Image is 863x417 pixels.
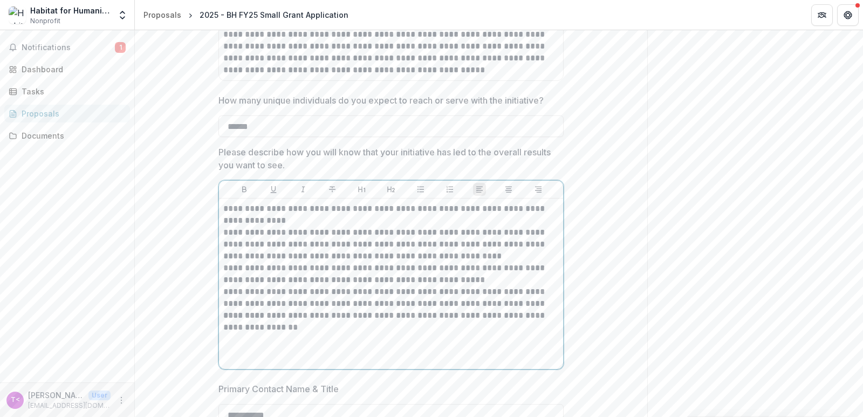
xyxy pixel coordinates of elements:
[22,108,121,119] div: Proposals
[28,401,111,411] p: [EMAIL_ADDRESS][DOMAIN_NAME]
[218,146,557,172] p: Please describe how you will know that your initiative has led to the overall results you want to...
[297,183,310,196] button: Italicize
[837,4,859,26] button: Get Help
[9,6,26,24] img: Habitat for Humanity of St. Augustine/St. Johns County
[355,183,368,196] button: Heading 1
[267,183,280,196] button: Underline
[22,130,121,141] div: Documents
[115,42,126,53] span: 1
[22,43,115,52] span: Notifications
[473,183,486,196] button: Align Left
[4,127,130,145] a: Documents
[326,183,339,196] button: Strike
[30,16,60,26] span: Nonprofit
[811,4,833,26] button: Partners
[28,389,84,401] p: [PERSON_NAME] <[EMAIL_ADDRESS][DOMAIN_NAME]>
[139,7,353,23] nav: breadcrumb
[22,64,121,75] div: Dashboard
[4,83,130,100] a: Tasks
[4,39,130,56] button: Notifications1
[139,7,186,23] a: Proposals
[11,397,20,404] div: Tom Torreta <ttorretta@habitatstjohns.org>
[443,183,456,196] button: Ordered List
[30,5,111,16] div: Habitat for Humanity of [GEOGRAPHIC_DATA]/[GEOGRAPHIC_DATA]
[532,183,545,196] button: Align Right
[143,9,181,20] div: Proposals
[218,382,339,395] p: Primary Contact Name & Title
[4,60,130,78] a: Dashboard
[502,183,515,196] button: Align Center
[238,183,251,196] button: Bold
[385,183,398,196] button: Heading 2
[200,9,348,20] div: 2025 - BH FY25 Small Grant Application
[4,105,130,122] a: Proposals
[115,394,128,407] button: More
[414,183,427,196] button: Bullet List
[218,94,544,107] p: How many unique individuals do you expect to reach or serve with the initiative?
[88,391,111,400] p: User
[22,86,121,97] div: Tasks
[115,4,130,26] button: Open entity switcher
